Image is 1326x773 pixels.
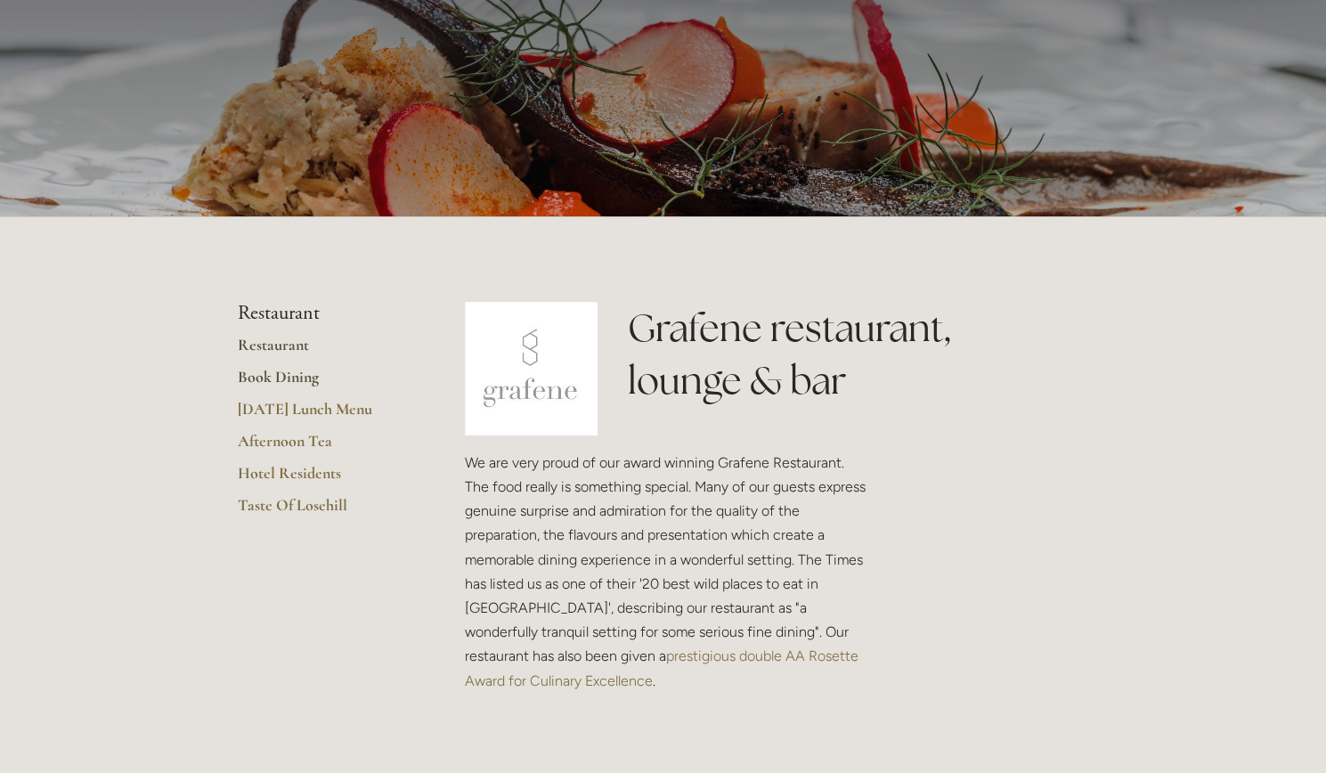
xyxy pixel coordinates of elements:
a: prestigious double AA Rosette Award for Culinary Excellence [465,647,862,688]
a: Book Dining [238,367,408,399]
li: Restaurant [238,302,408,325]
a: Afternoon Tea [238,431,408,463]
img: grafene.jpg [465,302,598,435]
p: We are very proud of our award winning Grafene Restaurant. The food really is something special. ... [465,451,871,693]
h1: Grafene restaurant, lounge & bar [628,302,1088,407]
a: Hotel Residents [238,463,408,495]
a: Restaurant [238,335,408,367]
a: [DATE] Lunch Menu [238,399,408,431]
a: Taste Of Losehill [238,495,408,527]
